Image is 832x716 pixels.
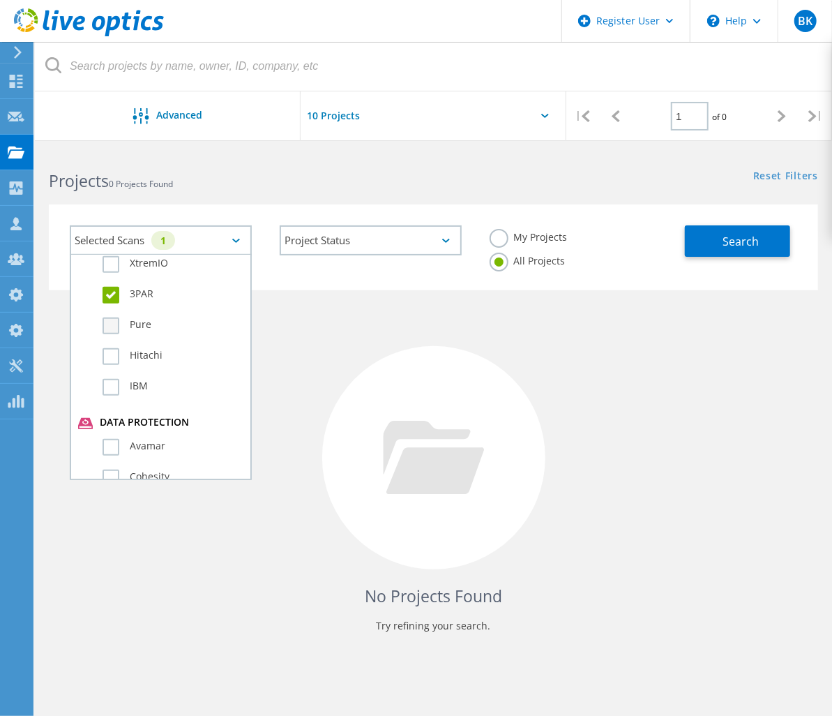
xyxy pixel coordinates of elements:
label: 3PAR [103,287,243,304]
label: Hitachi [103,348,243,365]
label: All Projects [490,253,566,266]
a: Live Optics Dashboard [14,29,164,39]
p: Try refining your search. [63,615,804,637]
label: Cohesity [103,470,243,486]
span: 0 Projects Found [109,178,173,190]
span: Search [723,234,759,249]
div: | [566,91,600,141]
div: | [799,91,832,141]
span: BK [798,15,812,27]
div: Selected Scans [70,225,252,255]
label: Pure [103,318,243,334]
button: Search [685,225,790,257]
div: 1 [151,231,175,250]
b: Projects [49,170,109,192]
label: Avamar [103,439,243,456]
span: of 0 [712,111,727,123]
svg: \n [707,15,720,27]
div: Data Protection [78,417,243,431]
label: IBM [103,379,243,396]
label: XtremIO [103,256,243,273]
h4: No Projects Found [63,585,804,608]
a: Reset Filters [753,171,818,183]
div: Project Status [280,225,462,255]
span: Advanced [156,110,202,120]
label: My Projects [490,229,568,242]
